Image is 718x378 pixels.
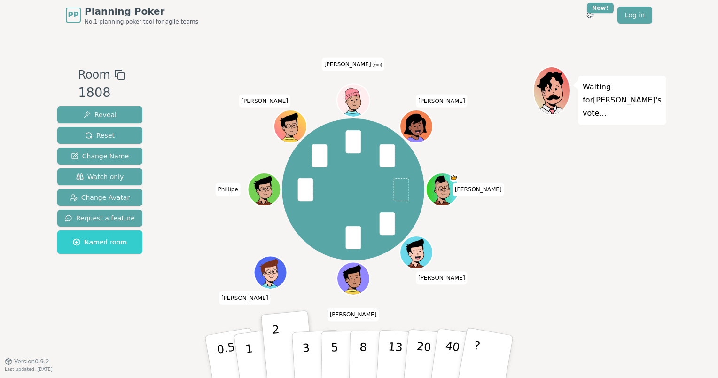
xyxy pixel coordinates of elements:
span: Click to change your name [239,94,290,108]
div: 1808 [78,83,125,102]
span: Named room [73,237,127,247]
span: Last updated: [DATE] [5,367,53,372]
span: Click to change your name [219,291,271,305]
span: Reveal [83,110,117,119]
button: Change Name [57,148,142,165]
button: Click to change your avatar [338,85,369,116]
span: Change Name [71,151,129,161]
a: PPPlanning PokerNo.1 planning poker tool for agile teams [66,5,198,25]
div: New! [587,3,614,13]
span: Click to change your name [216,183,241,196]
button: Change Avatar [57,189,142,206]
span: Click to change your name [416,94,468,108]
button: Watch only [57,168,142,185]
button: New! [582,7,599,24]
span: Click to change your name [322,58,384,71]
button: Named room [57,230,142,254]
span: Watch only [76,172,124,181]
span: No.1 planning poker tool for agile teams [85,18,198,25]
span: PP [68,9,78,21]
span: Reset [85,131,115,140]
span: Click to change your name [453,183,504,196]
p: 2 [272,323,284,374]
span: Version 0.9.2 [14,358,49,365]
button: Version0.9.2 [5,358,49,365]
span: Click to change your name [416,272,468,285]
button: Reveal [57,106,142,123]
a: Log in [617,7,652,24]
button: Reset [57,127,142,144]
span: Toce is the host [449,174,458,182]
p: Waiting for [PERSON_NAME] 's vote... [583,80,662,120]
span: Change Avatar [70,193,130,202]
button: Request a feature [57,210,142,227]
span: Planning Poker [85,5,198,18]
span: Request a feature [65,213,135,223]
span: Click to change your name [328,308,379,322]
span: Room [78,66,110,83]
span: (you) [371,63,382,67]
